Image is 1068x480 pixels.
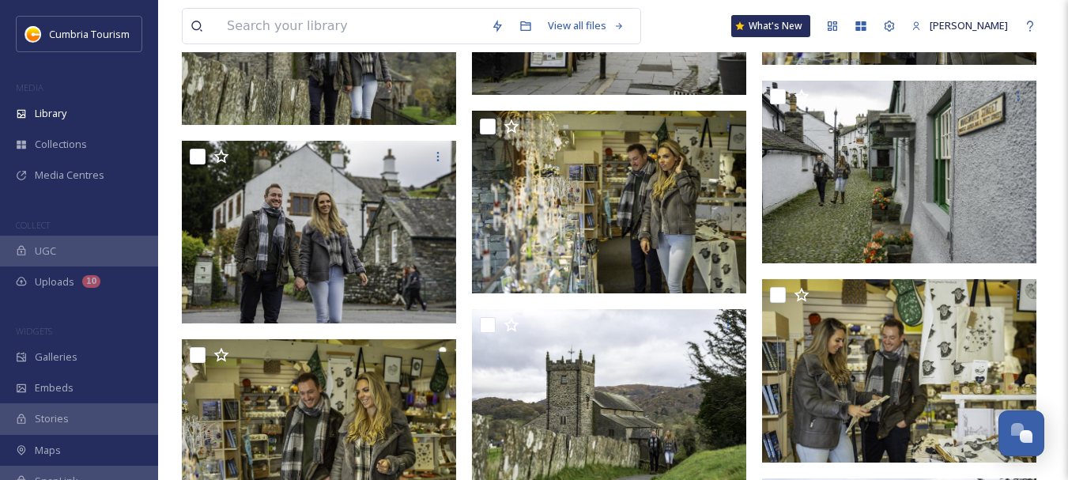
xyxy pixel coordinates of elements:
[49,27,130,41] span: Cumbria Tourism
[35,411,69,426] span: Stories
[16,219,50,231] span: COLLECT
[762,81,1036,263] img: CUMBRIATOURISM_241101_PaulMitchell_Hawkshead-43.jpg
[182,141,456,323] img: CUMBRIATOURISM_241101_PaulMitchell_Hawkshead-75.jpg
[16,81,43,93] span: MEDIA
[35,380,74,395] span: Embeds
[82,275,100,288] div: 10
[731,15,810,37] a: What's New
[25,26,41,42] img: images.jpg
[16,325,52,337] span: WIDGETS
[540,10,632,41] a: View all files
[998,410,1044,456] button: Open Chat
[930,18,1008,32] span: [PERSON_NAME]
[35,443,61,458] span: Maps
[762,279,1036,462] img: CUMBRIATOURISM_241101_PaulMitchell_Hawkshead-66.jpg
[35,274,74,289] span: Uploads
[35,106,66,121] span: Library
[35,244,56,259] span: UGC
[35,137,87,152] span: Collections
[219,9,483,43] input: Search your library
[904,10,1016,41] a: [PERSON_NAME]
[35,350,77,365] span: Galleries
[472,111,746,293] img: CUMBRIATOURISM_241101_PaulMitchell_Hawkshead-67.jpg
[35,168,104,183] span: Media Centres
